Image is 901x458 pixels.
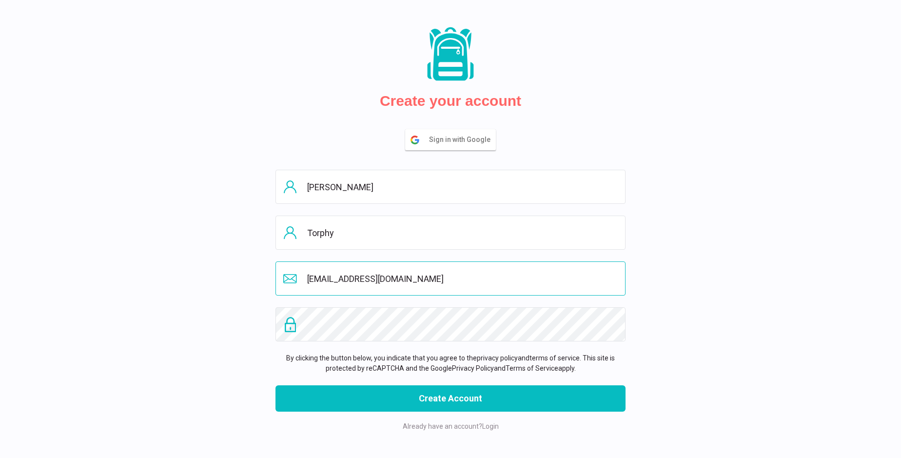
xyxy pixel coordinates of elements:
h2: Create your account [380,92,521,110]
a: privacy policy [477,354,518,362]
img: Packs logo [424,26,477,82]
button: Create Account [275,385,626,412]
a: terms of service [529,354,580,362]
a: Privacy Policy [452,364,494,372]
input: Last name [275,216,626,250]
input: First name [275,170,626,204]
button: Sign in with Google [405,129,496,150]
a: Login [482,422,499,430]
span: Sign in with Google [429,130,495,150]
p: By clicking the button below, you indicate that you agree to the and . This site is protected by ... [275,353,626,374]
p: Already have an account? [275,421,626,432]
input: Email address [275,261,626,296]
a: Terms of Service [506,364,558,372]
